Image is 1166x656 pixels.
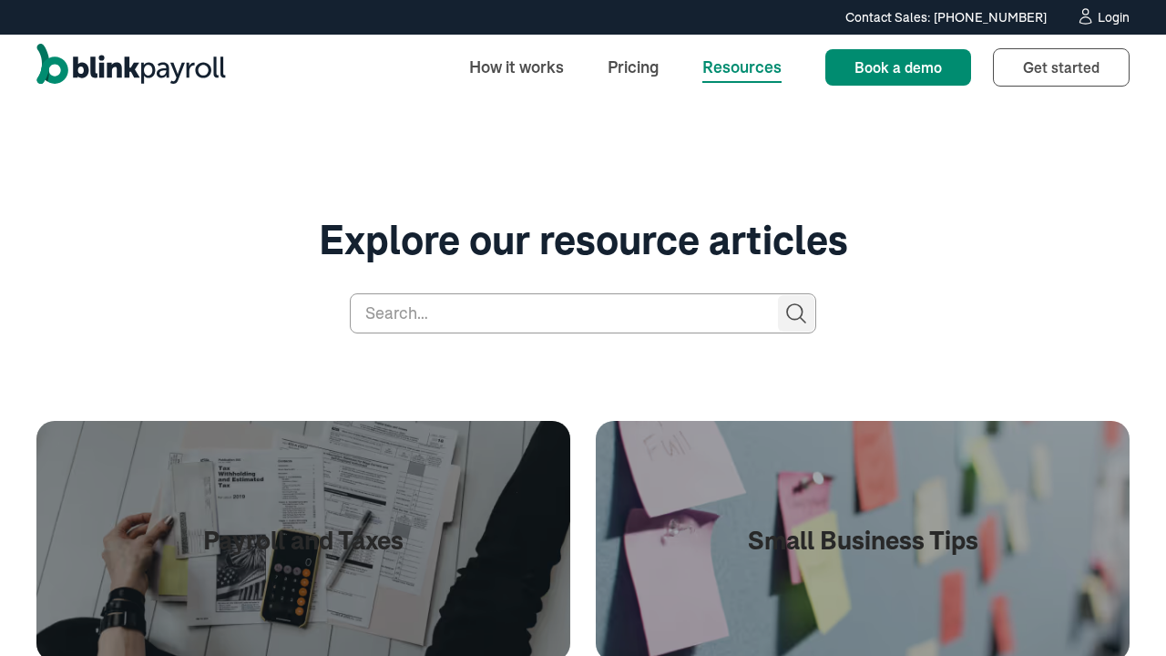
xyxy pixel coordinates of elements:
a: home [36,44,226,91]
input: Search [778,295,814,332]
h1: Explore our resource articles [36,217,1130,265]
span: Get started [1023,58,1100,77]
div: Login [1098,11,1130,24]
a: Resources [688,47,796,87]
iframe: Chat Widget [1075,569,1166,656]
h1: Small Business Tips [748,526,978,557]
a: How it works [455,47,578,87]
a: Pricing [593,47,673,87]
h1: Payroll and Taxes [203,526,404,557]
a: Login [1076,7,1130,27]
div: Contact Sales: [PHONE_NUMBER] [845,8,1047,27]
input: Search… [350,293,816,333]
span: Book a demo [854,58,942,77]
a: Book a demo [825,49,971,86]
a: Get started [993,48,1130,87]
